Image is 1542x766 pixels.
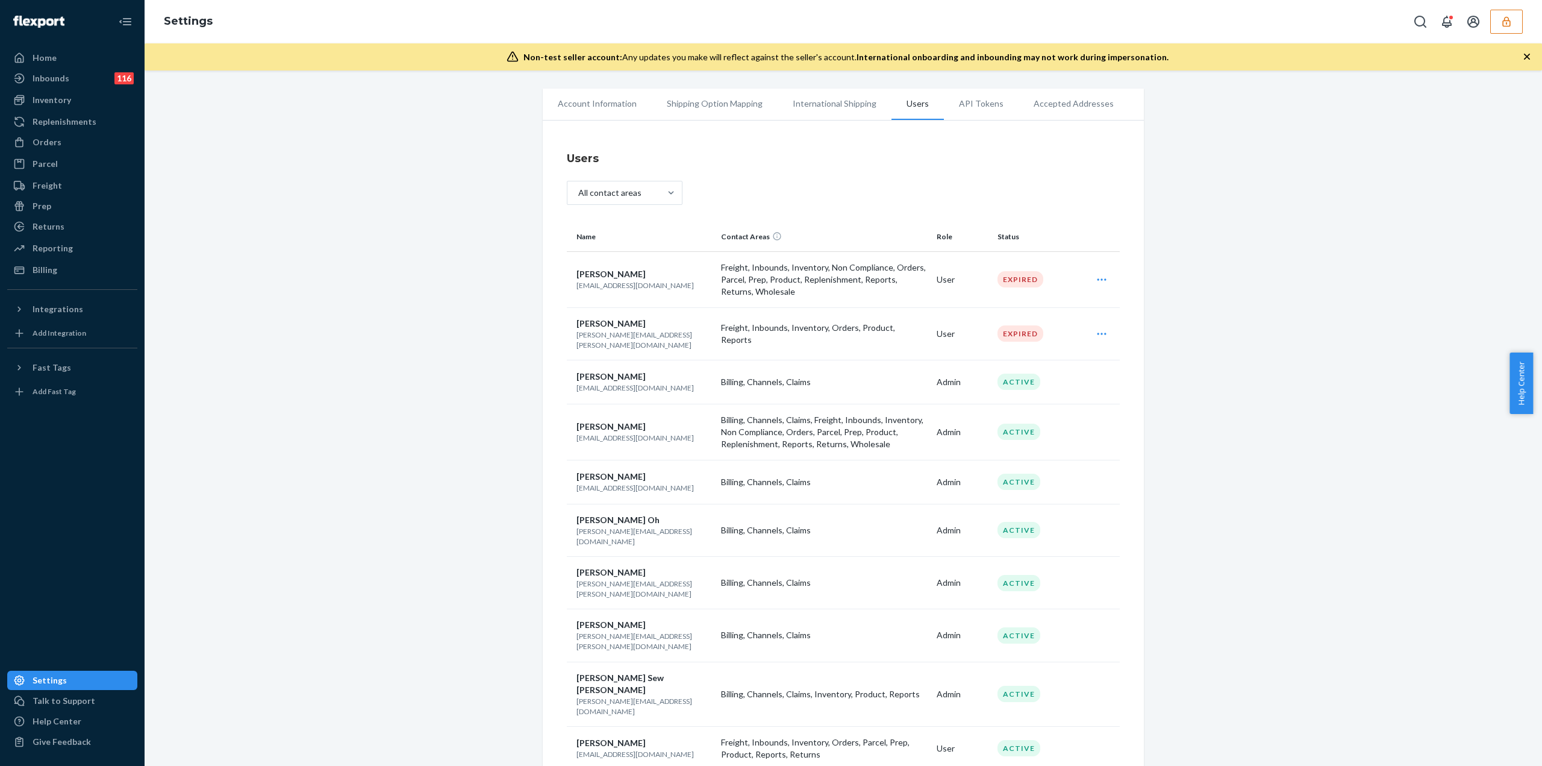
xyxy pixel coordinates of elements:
button: Fast Tags [7,358,137,377]
td: Admin [932,504,993,556]
button: Help Center [1509,353,1533,414]
div: Inbounds [33,72,69,84]
div: Orders [33,136,61,148]
button: Open notifications [1435,10,1459,34]
p: [EMAIL_ADDRESS][DOMAIN_NAME] [576,433,711,443]
span: [PERSON_NAME] [576,620,646,630]
p: Billing, Channels, Claims [721,376,927,388]
li: Accepted Addresses [1019,89,1129,119]
div: Replenishments [33,116,96,128]
div: Active [997,575,1040,591]
a: Replenishments [7,112,137,131]
a: Inbounds116 [7,69,137,88]
span: [PERSON_NAME] Oh [576,515,660,525]
div: Reporting [33,242,73,254]
span: [PERSON_NAME] [576,318,646,328]
td: Admin [932,662,993,726]
a: Returns [7,217,137,236]
div: Help Center [33,715,81,727]
button: Open account menu [1461,10,1485,34]
p: [PERSON_NAME][EMAIL_ADDRESS][DOMAIN_NAME] [576,526,711,547]
p: [EMAIL_ADDRESS][DOMAIN_NAME] [576,483,711,493]
div: Fast Tags [33,362,71,374]
td: Admin [932,360,993,404]
a: Freight [7,176,137,195]
div: 116 [114,72,134,84]
a: Add Fast Tag [7,382,137,401]
p: Billing, Channels, Claims, Inventory, Product, Reports [721,688,927,700]
div: Active [997,740,1040,756]
a: Help Center [7,712,137,731]
td: Admin [932,557,993,609]
div: Add Integration [33,328,86,338]
td: Admin [932,404,993,460]
p: [PERSON_NAME][EMAIL_ADDRESS][PERSON_NAME][DOMAIN_NAME] [576,330,711,350]
div: Give Feedback [33,736,91,748]
div: Integrations [33,303,83,315]
span: [PERSON_NAME] Sew [PERSON_NAME] [576,673,664,695]
th: Role [932,222,993,251]
div: Settings [33,674,67,686]
p: [PERSON_NAME][EMAIL_ADDRESS][PERSON_NAME][DOMAIN_NAME] [576,579,711,599]
li: Users [891,89,944,120]
th: Status [993,222,1081,251]
span: [PERSON_NAME] [576,471,646,482]
p: Billing, Channels, Claims [721,629,927,641]
div: Active [997,686,1040,702]
a: Reporting [7,239,137,258]
div: Inventory [33,94,71,106]
a: Inventory [7,90,137,110]
span: [PERSON_NAME] [576,371,646,381]
button: Talk to Support [7,691,137,711]
li: API Tokens [944,89,1019,119]
a: Settings [7,671,137,690]
a: Prep [7,196,137,216]
span: International onboarding and inbounding may not work during impersonation. [857,52,1169,62]
p: [PERSON_NAME][EMAIL_ADDRESS][DOMAIN_NAME] [576,696,711,717]
div: Expired [997,271,1043,287]
a: Billing [7,260,137,280]
div: Billing [33,264,57,276]
div: Prep [33,200,51,212]
div: All contact areas [578,187,641,199]
td: User [932,307,993,360]
div: Active [997,424,1040,440]
button: Open Search Box [1408,10,1432,34]
a: Add Integration [7,324,137,343]
th: Contact Areas [716,222,932,251]
span: [PERSON_NAME] [576,269,646,279]
button: Integrations [7,300,137,319]
div: Talk to Support [33,695,95,707]
a: Parcel [7,154,137,174]
li: Account Information [543,89,652,119]
div: Open user actions [1086,322,1117,346]
a: Settings [164,14,213,28]
div: Active [997,474,1040,490]
div: Any updates you make will reflect against the seller's account. [523,51,1169,63]
p: [EMAIL_ADDRESS][DOMAIN_NAME] [576,280,711,290]
p: [EMAIL_ADDRESS][DOMAIN_NAME] [576,749,711,759]
li: International Shipping [778,89,891,119]
img: Flexport logo [13,16,64,28]
div: Freight [33,180,62,192]
iframe: Opens a widget where you can chat to one of our agents [1466,730,1530,760]
span: Non-test seller account: [523,52,622,62]
button: Give Feedback [7,732,137,752]
li: Shipping Option Mapping [652,89,778,119]
p: Billing, Channels, Claims [721,476,927,488]
button: Close Navigation [113,10,137,34]
a: Home [7,48,137,67]
p: [PERSON_NAME][EMAIL_ADDRESS][PERSON_NAME][DOMAIN_NAME] [576,631,711,651]
div: Add Fast Tag [33,386,76,397]
div: Active [997,374,1040,390]
p: Billing, Channels, Claims, Freight, Inbounds, Inventory, Non Compliance, Orders, Parcel, Prep, Pr... [721,414,927,450]
p: Freight, Inbounds, Inventory, Orders, Parcel, Prep, Product, Reports, Returns [721,736,927,761]
p: Freight, Inbounds, Inventory, Orders, Product, Reports [721,322,927,346]
p: Freight, Inbounds, Inventory, Non Compliance, Orders, Parcel, Prep, Product, Replenishment, Repor... [721,262,927,298]
span: [PERSON_NAME] [576,421,646,432]
h4: Users [567,151,1120,166]
div: Open user actions [1086,268,1117,292]
td: Admin [932,609,993,662]
div: Returns [33,221,64,233]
